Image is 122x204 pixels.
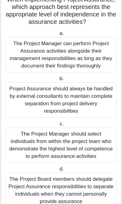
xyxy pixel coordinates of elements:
div: The Project Manager can perform Project Assurance activities alongside their management responsib... [6,37,116,72]
span: a. [60,30,64,36]
div: The Project Manager should select individuals from within the project team who demonstrate the hi... [6,128,116,163]
div: Project Assurance should always be handled by external consultants to maintain complete separatio... [6,82,116,118]
span: b. [60,76,64,81]
span: d. [60,166,64,172]
span: c. [60,121,64,127]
